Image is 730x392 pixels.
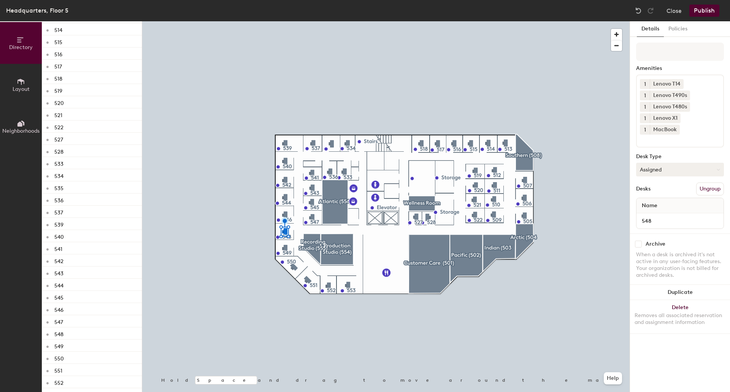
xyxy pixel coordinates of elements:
div: Lenovo T480s [650,102,690,112]
div: Archive [646,241,665,247]
p: 521 [54,110,62,119]
p: 519 [54,86,62,94]
button: 1 [640,125,650,135]
span: 1 [644,80,646,88]
button: Help [604,372,622,384]
p: 514 [54,25,62,33]
p: 515 [54,37,62,46]
img: Undo [635,7,642,14]
button: 1 [640,113,650,123]
span: 1 [644,92,646,100]
p: 543 [54,268,63,277]
p: 520 [54,98,64,106]
p: 544 [54,280,63,289]
p: 545 [54,292,63,301]
p: 522 [54,122,63,131]
p: 552 [54,378,63,386]
button: Duplicate [630,285,730,300]
button: Close [667,5,682,17]
input: Unnamed desk [638,216,722,226]
button: Ungroup [696,183,724,195]
div: Lenovo T490s [650,90,690,100]
p: 551 [54,365,62,374]
p: 527 [54,134,63,143]
span: Directory [9,44,33,51]
p: 540 [54,232,64,240]
p: 541 [54,244,62,252]
p: 528 [54,146,63,155]
span: 1 [644,103,646,111]
div: When a desk is archived it's not active in any user-facing features. Your organization is not bil... [636,251,724,279]
button: Policies [664,21,692,37]
button: 1 [640,79,650,89]
p: 549 [54,341,63,350]
span: 1 [644,126,646,134]
button: Assigned [636,163,724,176]
p: 536 [54,195,63,204]
div: Lenovo T14 [650,79,684,89]
p: 517 [54,61,62,70]
p: 534 [54,171,63,179]
p: 537 [54,207,63,216]
div: Desk Type [636,154,724,160]
p: 518 [54,73,62,82]
p: 542 [54,256,63,265]
div: Desks [636,186,651,192]
div: MacBook [650,125,680,135]
span: 1 [644,114,646,122]
p: 516 [54,49,62,58]
p: 546 [54,305,63,313]
p: 533 [54,159,63,167]
img: Redo [647,7,654,14]
button: DeleteRemoves all associated reservation and assignment information [630,300,730,333]
span: Layout [13,86,30,92]
p: 550 [54,353,64,362]
div: Removes all associated reservation and assignment information [635,312,725,326]
button: Details [637,21,664,37]
button: Publish [689,5,719,17]
div: Amenities [636,65,724,71]
div: Lenovo X1 [650,113,681,123]
span: Neighborhoods [2,128,40,134]
div: Headquarters, Floor 5 [6,6,68,15]
p: 547 [54,317,63,325]
button: 1 [640,90,650,100]
p: 539 [54,219,63,228]
p: 535 [54,183,63,192]
p: 548 [54,329,63,338]
button: 1 [640,102,650,112]
span: Name [638,199,661,213]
